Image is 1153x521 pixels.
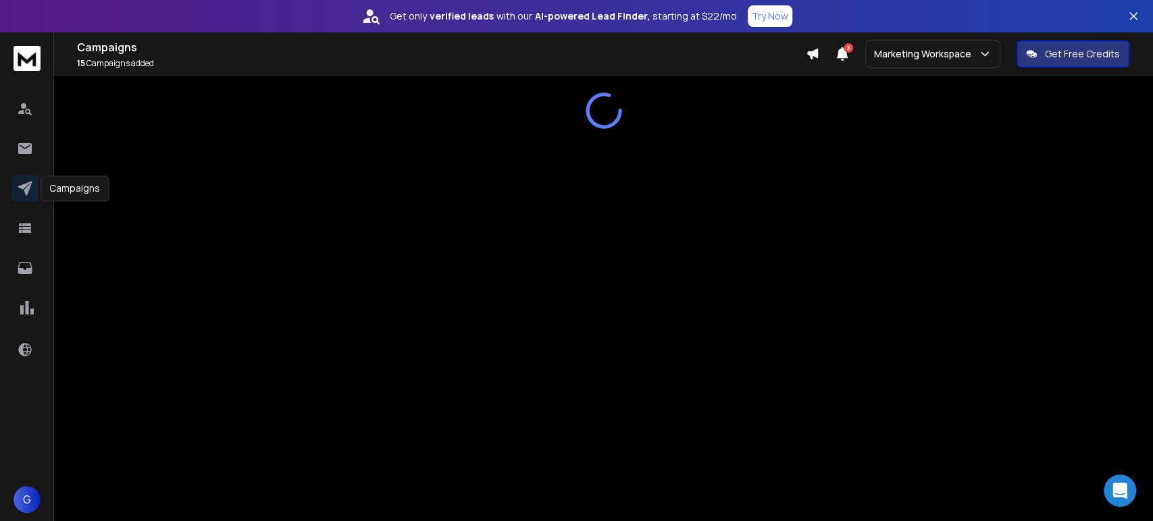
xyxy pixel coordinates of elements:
p: Get Free Credits [1045,47,1120,61]
span: 3 [844,43,853,53]
h1: Campaigns [77,39,806,55]
button: G [14,486,41,513]
span: 15 [77,57,85,69]
div: Campaigns [41,175,109,201]
p: Get only with our starting at $22/mo [390,9,737,23]
div: Open Intercom Messenger [1104,474,1136,507]
button: Try Now [748,5,792,27]
p: Try Now [752,9,788,23]
p: Campaigns added [77,58,806,69]
p: Marketing Workspace [874,47,977,61]
button: Get Free Credits [1017,40,1129,67]
img: logo [14,46,41,71]
strong: verified leads [430,9,494,23]
strong: AI-powered Lead Finder, [535,9,650,23]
